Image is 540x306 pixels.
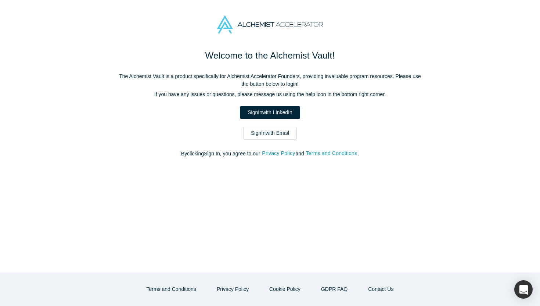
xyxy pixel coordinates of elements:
[262,283,308,296] button: Cookie Policy
[313,283,355,296] a: GDPR FAQ
[262,149,295,158] button: Privacy Policy
[243,127,297,140] a: SignInwith Email
[306,149,358,158] button: Terms and Conditions
[360,283,401,296] button: Contact Us
[116,91,424,98] p: If you have any issues or questions, please message us using the help icon in the bottom right co...
[240,106,300,119] a: SignInwith LinkedIn
[116,49,424,62] h1: Welcome to the Alchemist Vault!
[209,283,256,296] button: Privacy Policy
[217,15,323,34] img: Alchemist Accelerator Logo
[116,150,424,158] p: By clicking Sign In , you agree to our and .
[116,73,424,88] p: The Alchemist Vault is a product specifically for Alchemist Accelerator Founders, providing inval...
[139,283,204,296] button: Terms and Conditions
